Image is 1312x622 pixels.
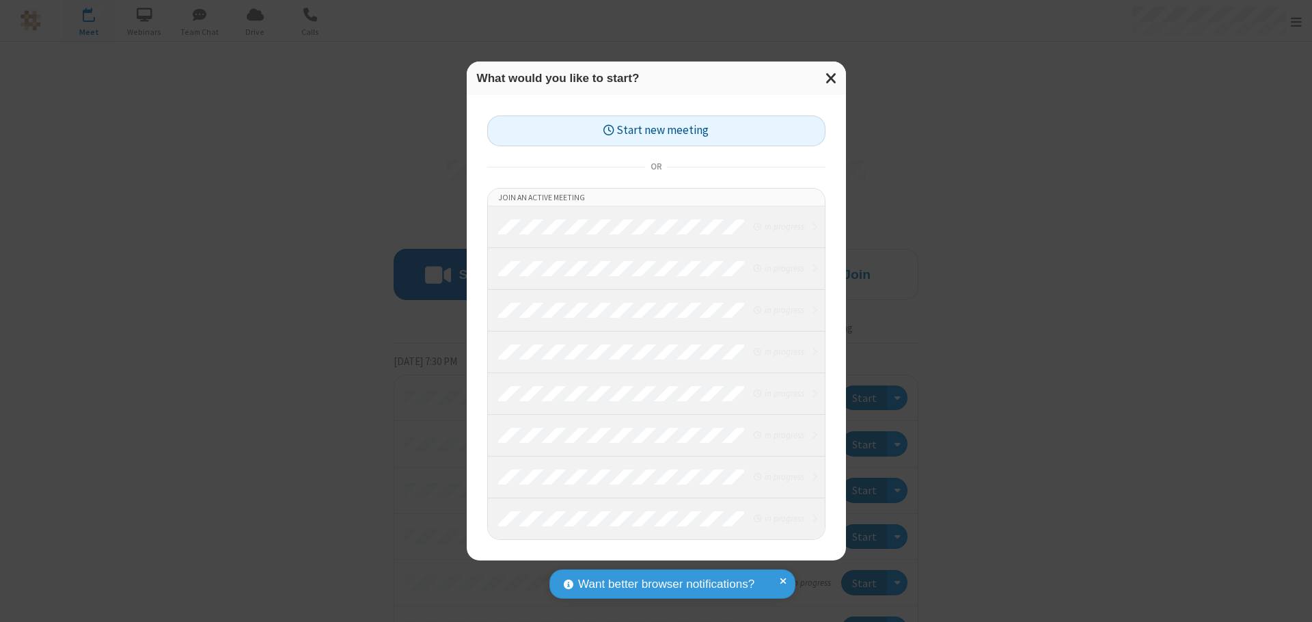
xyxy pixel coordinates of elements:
[754,387,804,400] em: in progress
[754,345,804,358] em: in progress
[754,512,804,525] em: in progress
[488,189,825,206] li: Join an active meeting
[754,220,804,233] em: in progress
[578,576,754,593] span: Want better browser notifications?
[817,62,846,95] button: Close modal
[754,303,804,316] em: in progress
[477,72,836,85] h3: What would you like to start?
[645,157,667,176] span: or
[754,262,804,275] em: in progress
[754,470,804,483] em: in progress
[754,429,804,442] em: in progress
[487,116,825,146] button: Start new meeting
